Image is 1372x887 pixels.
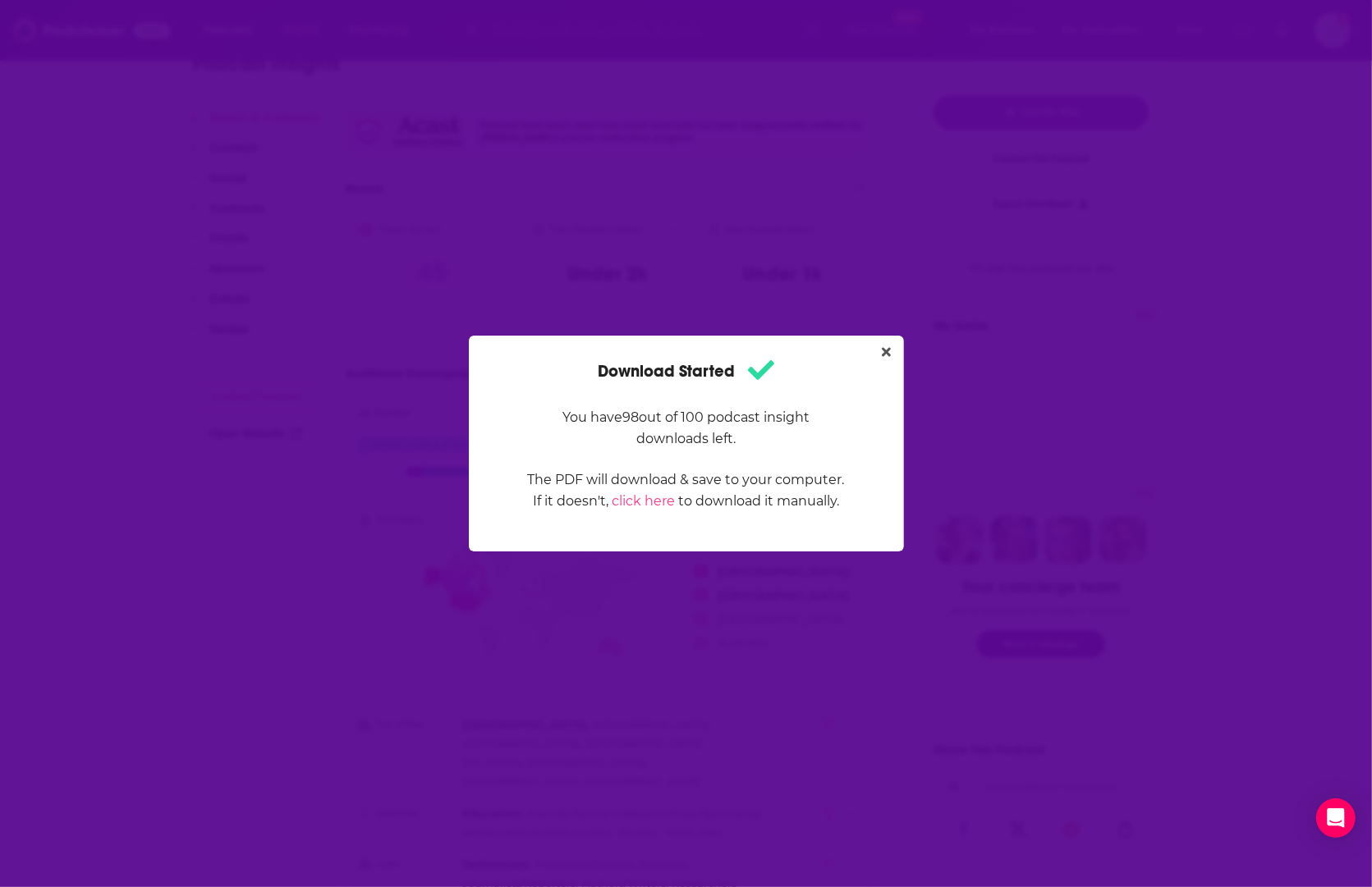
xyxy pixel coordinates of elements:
h1: Download Started [598,355,774,387]
p: The PDF will download & save to your computer. If it doesn't, to download it manually. [527,469,846,512]
p: You have 98 out of 100 podcast insight downloads left. [527,407,846,450]
a: click here [612,493,675,509]
button: Close [875,342,897,363]
div: Open Intercom Messenger [1316,798,1356,838]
